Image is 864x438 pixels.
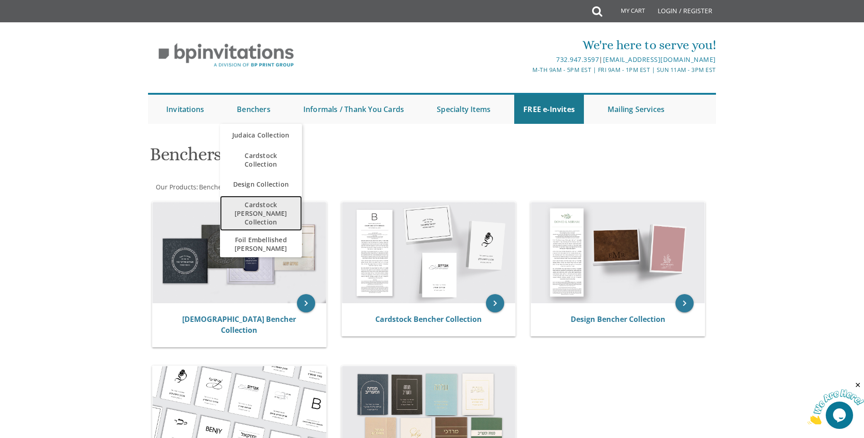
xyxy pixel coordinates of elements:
[157,95,213,124] a: Invitations
[294,95,413,124] a: Informals / Thank You Cards
[531,202,705,303] img: Design Bencher Collection
[220,124,302,147] a: Judaica Collection
[598,95,674,124] a: Mailing Services
[514,95,584,124] a: FREE e-Invites
[556,55,599,64] a: 732.947.3597
[338,54,716,65] div: |
[338,36,716,54] div: We're here to serve you!
[808,381,864,424] iframe: chat widget
[375,314,482,324] a: Cardstock Bencher Collection
[675,294,694,312] a: keyboard_arrow_right
[220,173,302,196] a: Design Collection
[155,183,196,191] a: Our Products
[153,202,326,303] img: Judaica Bencher Collection
[148,36,304,74] img: BP Invitation Loft
[182,314,296,335] a: [DEMOGRAPHIC_DATA] Bencher Collection
[229,231,293,257] span: Foil Embellished [PERSON_NAME]
[571,314,665,324] a: Design Bencher Collection
[150,144,521,171] h1: Benchers
[486,294,504,312] a: keyboard_arrow_right
[601,1,651,24] a: My Cart
[297,294,315,312] a: keyboard_arrow_right
[342,202,516,303] img: Cardstock Bencher Collection
[229,147,293,173] span: Cardstock Collection
[338,65,716,75] div: M-Th 9am - 5pm EST | Fri 9am - 1pm EST | Sun 11am - 3pm EST
[228,95,280,124] a: Benchers
[198,183,228,191] a: Benchers
[220,231,302,257] a: Foil Embellished [PERSON_NAME]
[220,147,302,173] a: Cardstock Collection
[229,196,293,231] span: Cardstock [PERSON_NAME] Collection
[148,183,432,192] div: :
[220,196,302,231] a: Cardstock [PERSON_NAME] Collection
[199,183,228,191] span: Benchers
[603,55,716,64] a: [EMAIL_ADDRESS][DOMAIN_NAME]
[428,95,500,124] a: Specialty Items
